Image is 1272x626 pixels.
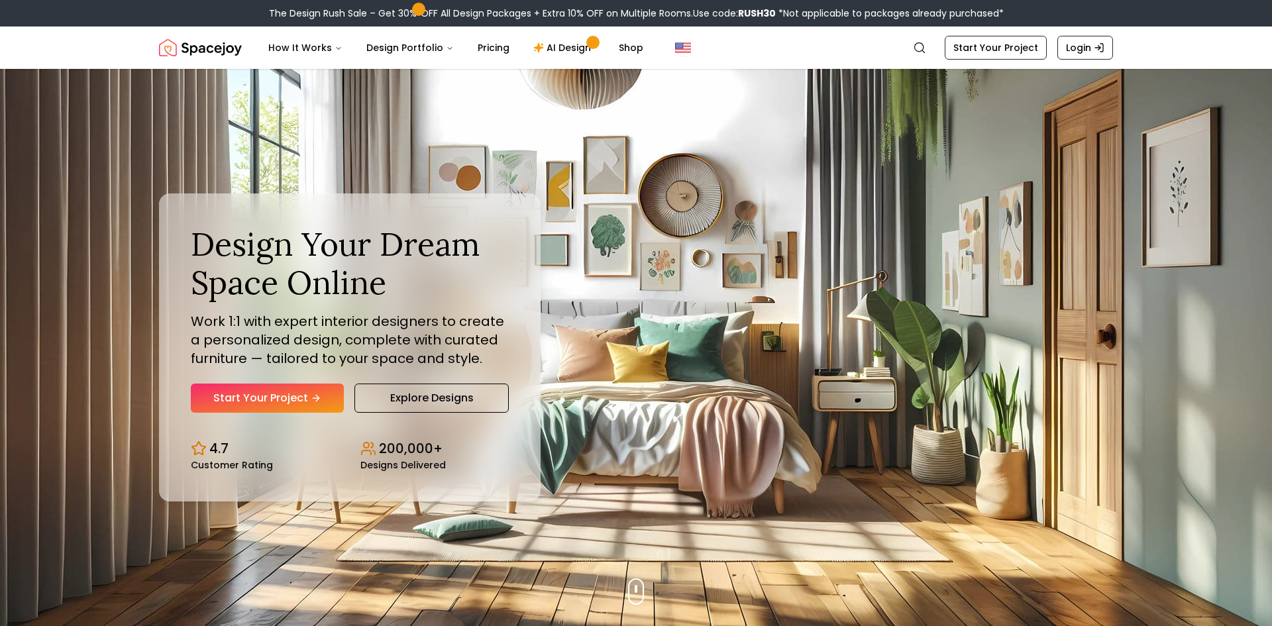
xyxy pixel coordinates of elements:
[191,429,509,470] div: Design stats
[738,7,776,20] b: RUSH30
[360,460,446,470] small: Designs Delivered
[675,40,691,56] img: United States
[776,7,1004,20] span: *Not applicable to packages already purchased*
[159,34,242,61] img: Spacejoy Logo
[191,225,509,301] h1: Design Your Dream Space Online
[608,34,654,61] a: Shop
[356,34,464,61] button: Design Portfolio
[191,384,344,413] a: Start Your Project
[191,460,273,470] small: Customer Rating
[209,439,229,458] p: 4.7
[191,312,509,368] p: Work 1:1 with expert interior designers to create a personalized design, complete with curated fu...
[159,34,242,61] a: Spacejoy
[945,36,1047,60] a: Start Your Project
[258,34,353,61] button: How It Works
[1057,36,1113,60] a: Login
[354,384,509,413] a: Explore Designs
[693,7,776,20] span: Use code:
[467,34,520,61] a: Pricing
[258,34,654,61] nav: Main
[269,7,1004,20] div: The Design Rush Sale – Get 30% OFF All Design Packages + Extra 10% OFF on Multiple Rooms.
[159,26,1113,69] nav: Global
[523,34,606,61] a: AI Design
[379,439,443,458] p: 200,000+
